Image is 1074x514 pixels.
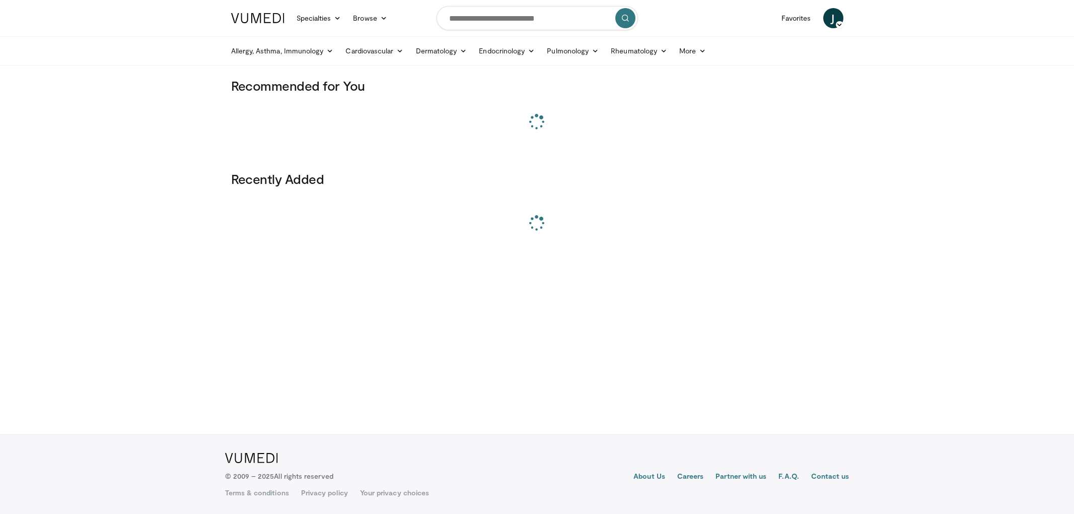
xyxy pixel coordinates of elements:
[347,8,393,28] a: Browse
[225,453,278,463] img: VuMedi Logo
[225,488,289,498] a: Terms & conditions
[231,171,843,187] h3: Recently Added
[541,41,605,61] a: Pulmonology
[225,41,340,61] a: Allergy, Asthma, Immunology
[715,471,766,483] a: Partner with us
[225,471,333,481] p: © 2009 – 2025
[231,13,284,23] img: VuMedi Logo
[811,471,849,483] a: Contact us
[360,488,429,498] a: Your privacy choices
[778,471,799,483] a: F.A.Q.
[775,8,817,28] a: Favorites
[231,78,843,94] h3: Recommended for You
[677,471,704,483] a: Careers
[274,472,333,480] span: All rights reserved
[823,8,843,28] a: J
[605,41,673,61] a: Rheumatology
[633,471,665,483] a: About Us
[473,41,541,61] a: Endocrinology
[673,41,712,61] a: More
[301,488,348,498] a: Privacy policy
[437,6,638,30] input: Search topics, interventions
[291,8,347,28] a: Specialties
[339,41,409,61] a: Cardiovascular
[410,41,473,61] a: Dermatology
